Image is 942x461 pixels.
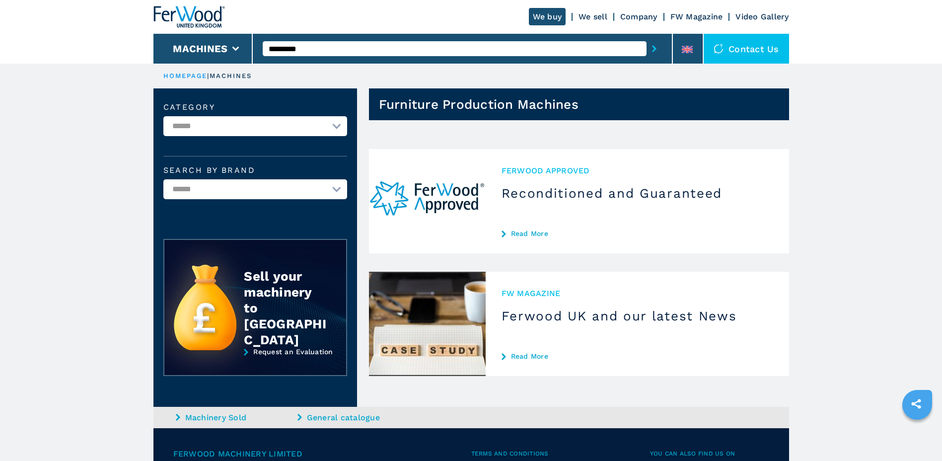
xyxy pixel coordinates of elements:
[153,6,225,28] img: Ferwood
[244,268,326,348] div: Sell your machinery to [GEOGRAPHIC_DATA]
[904,391,929,416] a: sharethis
[502,185,773,201] h3: Reconditioned and Guaranteed
[620,12,657,21] a: Company
[379,96,579,112] h1: Furniture Production Machines
[502,230,773,237] a: Read More
[502,165,773,176] span: Ferwood Approved
[163,103,347,111] label: Category
[735,12,789,21] a: Video Gallery
[163,166,347,174] label: Search by brand
[369,149,486,253] img: Reconditioned and Guaranteed
[471,448,650,460] span: Terms and Conditions
[163,348,347,384] a: Request an Evaluation
[704,34,789,64] div: Contact us
[176,412,295,423] a: Machinery Sold
[163,72,208,79] a: HOMEPAGE
[650,448,769,460] span: You can also find us on
[714,44,724,54] img: Contact us
[502,352,773,360] a: Read More
[579,12,607,21] a: We sell
[502,288,773,299] span: FW MAGAZINE
[173,43,227,55] button: Machines
[529,8,566,25] a: We buy
[670,12,723,21] a: FW Magazine
[647,37,662,60] button: submit-button
[210,72,252,80] p: machines
[207,72,209,79] span: |
[502,308,773,324] h3: Ferwood UK and our latest News
[173,448,471,460] span: Ferwood Machinery Limited
[369,272,486,376] img: Ferwood UK and our latest News
[297,412,417,423] a: General catalogue
[900,416,935,454] iframe: Chat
